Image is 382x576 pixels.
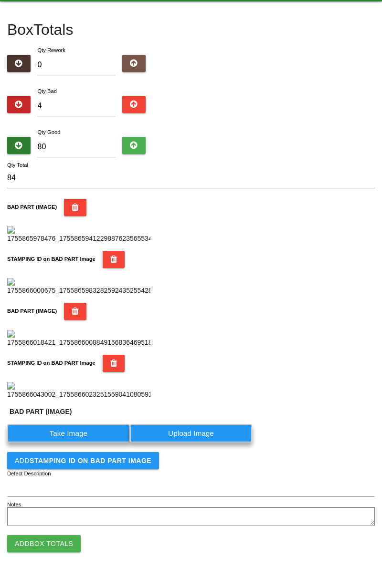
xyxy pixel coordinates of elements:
[7,161,28,169] label: Qty Total
[7,330,150,348] img: 1755866018421_17558660088491568364695188424558.jpg
[7,360,95,366] b: STAMPING ID on BAD PART Image
[10,408,72,415] b: BAD PART (IMAGE)
[7,382,150,400] img: 1755866043002_17558660232515590410805918359642.jpg
[38,88,57,94] label: Qty Bad
[7,278,150,296] img: 1755866000675_17558659832825924352554283365106.jpg
[38,129,61,135] label: Qty Good
[38,47,65,53] label: Qty Rework
[130,424,253,442] label: Upload Image
[7,226,150,244] img: 1755865978476_17558659412298876235655348203247.jpg
[64,199,86,216] button: BAD PART (IMAGE)
[103,251,125,268] button: STAMPING ID on BAD PART Image
[7,452,159,469] button: AddSTAMPING ID on BAD PART Image
[7,535,81,552] button: AddBox Totals
[7,21,375,38] h4: Box Totals
[7,501,21,509] label: Notes
[7,256,95,262] b: STAMPING ID on BAD PART Image
[7,470,51,478] label: Defect Description
[7,424,130,442] label: Take Image
[7,204,57,210] b: BAD PART (IMAGE)
[30,457,151,464] b: STAMPING ID on BAD PART Image
[103,355,125,372] button: STAMPING ID on BAD PART Image
[7,308,57,314] b: BAD PART (IMAGE)
[64,303,86,320] button: BAD PART (IMAGE)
